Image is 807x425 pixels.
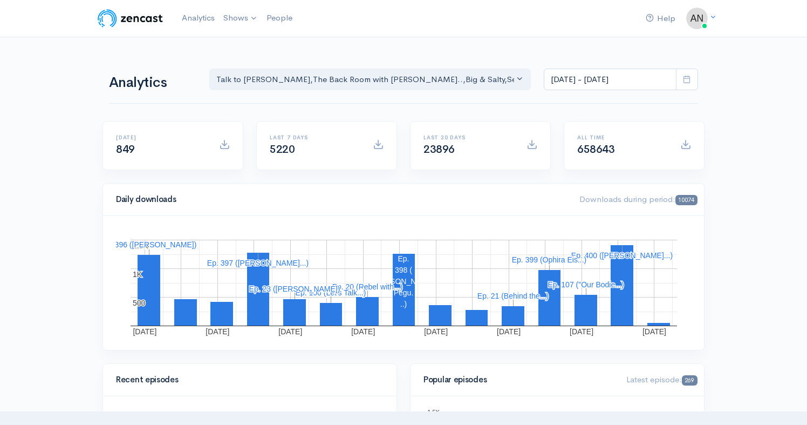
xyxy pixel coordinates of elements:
[424,327,448,336] text: [DATE]
[570,327,593,336] text: [DATE]
[116,143,135,156] span: 849
[548,280,624,289] text: Ep. 107 ("Our Bodie...)
[512,255,587,264] text: Ep. 399 (Ophira Eis...)
[686,8,708,29] img: ...
[249,285,340,293] text: Ep. 23 ([PERSON_NAME])
[116,229,691,337] svg: A chart.
[116,134,206,140] h6: [DATE]
[675,195,697,205] span: 10074
[577,143,615,156] span: 658643
[770,388,796,414] iframe: gist-messenger-bubble-iframe
[477,292,549,300] text: Ep. 21 (Behind the...)
[177,6,219,30] a: Analytics
[427,409,440,415] text: 1.5K
[116,195,566,204] h4: Daily downloads
[216,73,514,86] div: Talk to [PERSON_NAME] , The Back Room with [PERSON_NAME].. , Big & Salty , Serial Tales - [PERSON...
[641,7,680,30] a: Help
[219,6,262,30] a: Shows
[577,134,667,140] h6: All time
[423,134,514,140] h6: Last 30 days
[96,8,165,29] img: ZenCast Logo
[296,288,366,297] text: Ep. 106 (Let's Talk...)
[133,241,148,250] text: 1.5K
[101,240,197,249] text: Ep. 396 ([PERSON_NAME])
[262,6,297,30] a: People
[398,254,409,263] text: Ep.
[270,143,295,156] span: 5220
[133,327,156,336] text: [DATE]
[642,327,666,336] text: [DATE]
[351,327,375,336] text: [DATE]
[423,375,613,384] h4: Popular episodes
[133,270,142,279] text: 1K
[332,282,403,291] text: Ep. 20 (Rebel with...)
[682,375,697,386] span: 269
[133,299,146,307] text: 500
[626,374,697,384] span: Latest episode:
[423,143,455,156] span: 23896
[400,300,407,308] text: ..)
[544,69,676,91] input: analytics date range selector
[206,327,229,336] text: [DATE]
[571,251,673,260] text: Ep. 400 ([PERSON_NAME]...)
[270,134,360,140] h6: Last 7 days
[497,327,521,336] text: [DATE]
[109,75,196,91] h1: Analytics
[372,277,434,286] text: [PERSON_NAME]
[207,259,309,267] text: Ep. 397 ([PERSON_NAME]...)
[116,375,377,384] h4: Recent episodes
[209,69,531,91] button: Talk to Allison, The Back Room with Andy O..., Big & Salty, Serial Tales - Joan Julie..., The Cam...
[278,327,302,336] text: [DATE]
[579,194,697,204] span: Downloads during period:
